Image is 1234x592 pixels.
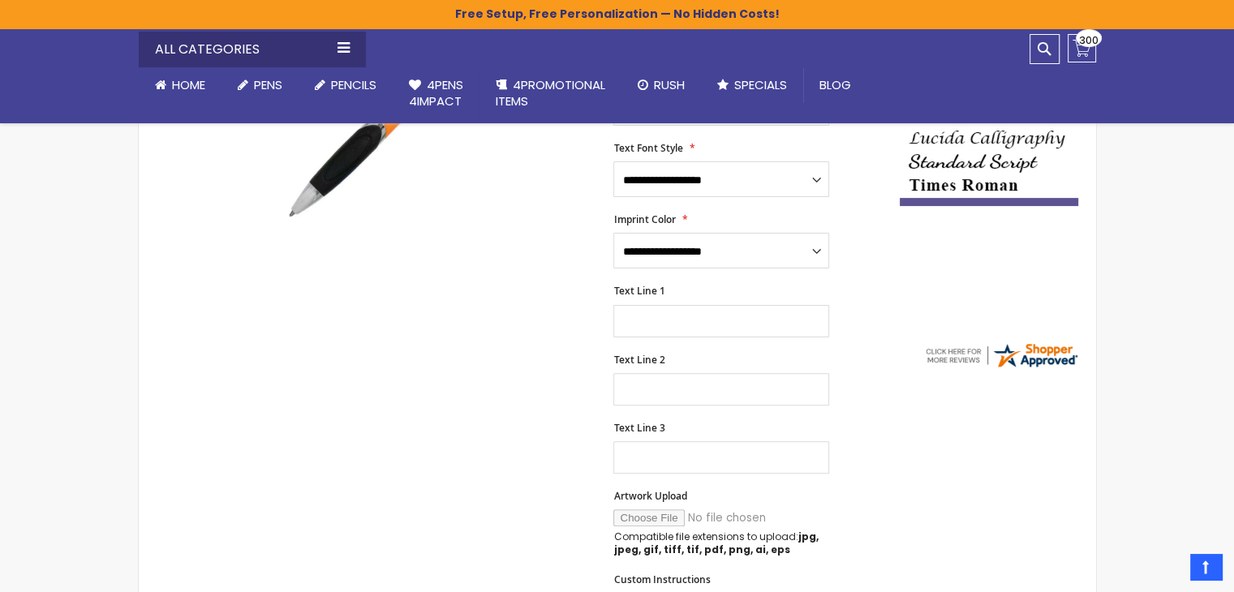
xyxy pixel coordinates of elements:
span: [GEOGRAPHIC_DATA] [1040,243,1159,260]
a: Pens [221,67,299,103]
div: Fantastic [911,269,1068,304]
img: 4pens.com widget logo [923,341,1079,370]
span: Custom Instructions [613,573,710,586]
div: All Categories [139,32,366,67]
span: Pencils [331,76,376,93]
span: Pens [254,76,282,93]
span: 4PROMOTIONAL ITEMS [496,76,605,109]
a: Specials [701,67,803,103]
a: 300 [1068,34,1096,62]
span: Specials [734,76,787,93]
a: Home [139,67,221,103]
span: [PERSON_NAME] [911,243,1018,260]
a: Rush [621,67,701,103]
strong: jpg, jpeg, gif, tiff, tif, pdf, png, ai, eps [613,530,818,556]
span: NJ [1025,243,1038,260]
a: 4Pens4impact [393,67,479,120]
img: font-personalization-examples [900,49,1078,206]
span: Artwork Upload [613,489,686,503]
span: Imprint Color [613,212,675,226]
span: 300 [1079,32,1099,48]
a: Blog [803,67,867,103]
span: Rush [654,76,685,93]
a: 4PROMOTIONALITEMS [479,67,621,120]
p: Compatible file extensions to upload: [613,530,829,556]
span: Text Line 2 [613,353,664,367]
a: 4pens.com certificate URL [923,359,1079,373]
span: Text Line 1 [613,284,664,298]
span: Blog [819,76,851,93]
span: Text Line 3 [613,421,664,435]
span: - , [1018,243,1159,260]
a: Top [1190,554,1222,580]
span: Home [172,76,205,93]
span: 4Pens 4impact [409,76,463,109]
span: Text Font Style [613,141,682,155]
a: Pencils [299,67,393,103]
